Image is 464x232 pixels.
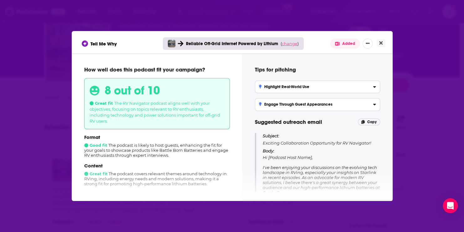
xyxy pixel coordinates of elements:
p: Audience [84,191,230,197]
span: Great fit [90,101,113,106]
p: Exciting Collaboration Opportunity for RV Navigator! [262,133,380,146]
button: Close [377,39,385,47]
p: Content [84,163,230,169]
img: tell me why sparkle [83,41,87,46]
h3: Engage Through Guest Appearances [259,102,333,107]
img: RV Navigator [168,40,175,47]
div: Open Intercom Messenger [443,198,458,213]
span: Great fit [84,171,108,176]
p: How well does this podcast fit your campaign? [84,66,230,73]
span: change [282,41,297,46]
span: Copy [367,120,377,124]
div: The audience's interests align with the type of RVers who would benefit from advanced power solut... [84,191,230,220]
h3: 8 out of 10 [105,83,160,98]
h4: Tips for pitching [255,66,380,73]
button: Added [330,39,360,49]
span: Subject: [262,133,279,139]
span: Body: [262,148,274,153]
div: The podcast covers relevant themes around technology in RVing, including energy needs and modern ... [84,163,230,186]
span: Reliable Off-Grid Internet Powered by Lithium [186,41,278,46]
span: The RV Navigator podcast aligns well with your objectives, focusing on topics relevant to RV enth... [90,101,220,124]
button: Show More Button [363,39,373,49]
span: Suggested outreach email [255,119,322,125]
h3: Highlight Real-World Use [259,85,309,89]
span: Good fit [84,143,107,148]
div: The podcast is likely to host guests, enhancing the fit for your goals to showcase products like ... [84,134,230,158]
p: Format [84,134,230,140]
span: Tell Me Why [90,41,117,47]
span: ( ) [281,41,299,46]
